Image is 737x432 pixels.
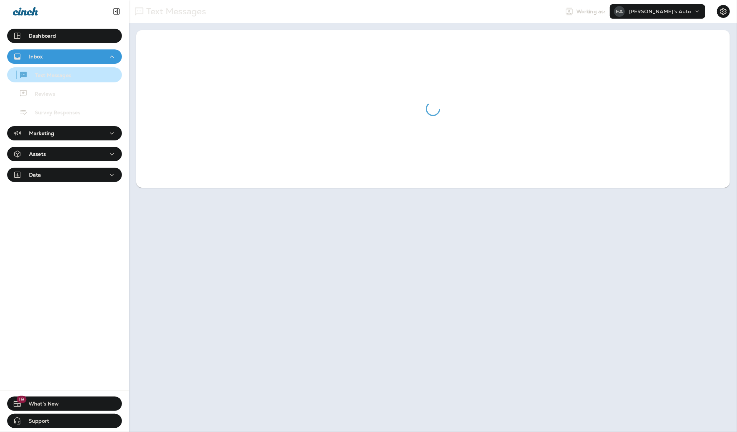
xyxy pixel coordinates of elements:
button: Dashboard [7,29,122,43]
button: Support [7,414,122,428]
span: 19 [16,396,26,403]
p: Reviews [28,91,55,98]
p: Marketing [29,130,54,136]
button: 19What's New [7,397,122,411]
p: Dashboard [29,33,56,39]
span: Working as: [576,9,607,15]
div: EA [614,6,625,17]
p: Data [29,172,41,178]
p: Text Messages [28,72,71,79]
button: Assets [7,147,122,161]
button: Collapse Sidebar [106,4,127,19]
button: Marketing [7,126,122,140]
button: Reviews [7,86,122,101]
span: What's New [22,401,59,409]
span: Support [22,418,49,427]
button: Survey Responses [7,105,122,120]
button: Inbox [7,49,122,64]
button: Data [7,168,122,182]
p: Text Messages [143,6,206,17]
p: Survey Responses [28,110,80,116]
button: Text Messages [7,67,122,82]
p: Assets [29,151,46,157]
p: Inbox [29,54,43,59]
button: Settings [717,5,730,18]
p: [PERSON_NAME]'s Auto [629,9,691,14]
